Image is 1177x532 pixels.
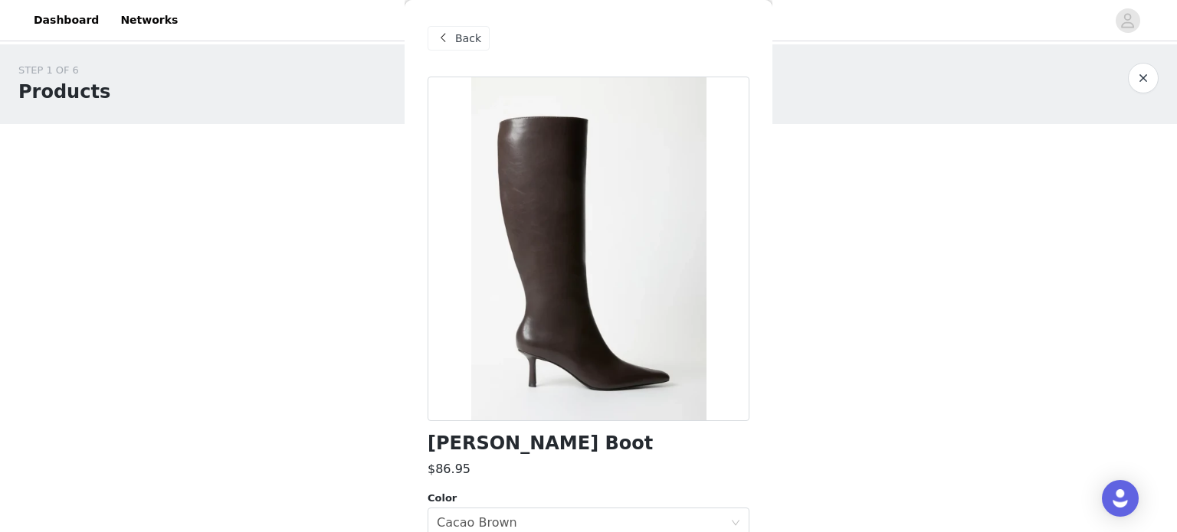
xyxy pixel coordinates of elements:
[25,3,108,38] a: Dashboard
[111,3,187,38] a: Networks
[455,31,481,47] span: Back
[18,78,110,106] h1: Products
[428,433,653,454] h1: [PERSON_NAME] Boot
[428,491,749,506] div: Color
[1120,8,1135,33] div: avatar
[1102,480,1139,517] div: Open Intercom Messenger
[18,63,110,78] div: STEP 1 OF 6
[428,460,470,478] h3: $86.95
